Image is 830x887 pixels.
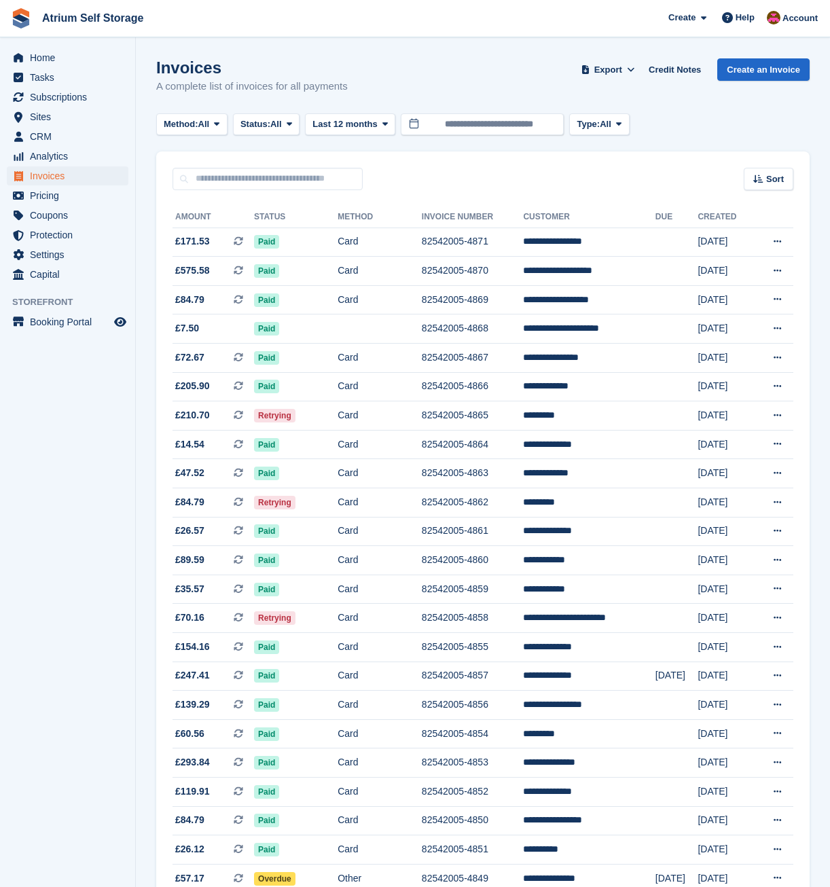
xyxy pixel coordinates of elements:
button: Method: All [156,113,228,136]
td: [DATE] [698,344,753,373]
span: £247.41 [175,668,210,683]
td: 82542005-4870 [422,257,524,286]
td: [DATE] [698,633,753,662]
span: Paid [254,322,279,336]
span: Help [736,11,755,24]
span: All [600,117,611,131]
span: Create [668,11,696,24]
td: Card [338,777,422,806]
span: Invoices [30,166,111,185]
td: Card [338,257,422,286]
td: 82542005-4853 [422,748,524,778]
td: [DATE] [698,257,753,286]
span: Export [594,63,622,77]
td: [DATE] [698,691,753,720]
td: 82542005-4867 [422,344,524,373]
a: Preview store [112,314,128,330]
td: Card [338,401,422,431]
span: £60.56 [175,727,204,741]
span: £26.12 [175,842,204,856]
span: £210.70 [175,408,210,422]
span: Sites [30,107,111,126]
span: £57.17 [175,871,204,886]
td: Card [338,835,422,865]
a: menu [7,127,128,146]
span: Paid [254,264,279,278]
span: £171.53 [175,234,210,249]
span: £7.50 [175,321,199,336]
td: [DATE] [698,748,753,778]
span: Analytics [30,147,111,166]
span: Paid [254,814,279,827]
a: menu [7,206,128,225]
td: 82542005-4859 [422,575,524,604]
td: [DATE] [698,228,753,257]
td: [DATE] [698,835,753,865]
span: £119.91 [175,784,210,799]
h1: Invoices [156,58,348,77]
a: Create an Invoice [717,58,810,81]
td: Card [338,604,422,633]
a: menu [7,225,128,245]
a: menu [7,48,128,67]
a: menu [7,68,128,87]
th: Status [254,206,338,228]
span: Last 12 months [312,117,377,131]
td: 82542005-4852 [422,777,524,806]
td: Card [338,633,422,662]
td: 82542005-4865 [422,401,524,431]
span: £72.67 [175,350,204,365]
td: 82542005-4858 [422,604,524,633]
span: Paid [254,756,279,770]
a: menu [7,107,128,126]
a: menu [7,186,128,205]
span: Home [30,48,111,67]
td: 82542005-4855 [422,633,524,662]
span: £154.16 [175,640,210,654]
td: [DATE] [698,719,753,748]
td: 82542005-4854 [422,719,524,748]
td: Card [338,806,422,835]
span: £89.59 [175,553,204,567]
span: Protection [30,225,111,245]
td: 82542005-4868 [422,314,524,344]
span: Capital [30,265,111,284]
span: £205.90 [175,379,210,393]
span: Tasks [30,68,111,87]
span: All [198,117,210,131]
span: Retrying [254,496,295,509]
span: Retrying [254,409,295,422]
td: [DATE] [698,430,753,459]
span: Paid [254,235,279,249]
span: All [270,117,282,131]
span: Paid [254,669,279,683]
span: Paid [254,351,279,365]
span: Paid [254,293,279,307]
span: Subscriptions [30,88,111,107]
td: Card [338,719,422,748]
td: 82542005-4857 [422,662,524,691]
img: Mark Rhodes [767,11,780,24]
td: Card [338,430,422,459]
th: Customer [523,206,655,228]
span: Sort [766,173,784,186]
td: Card [338,344,422,373]
span: Account [782,12,818,25]
td: 82542005-4863 [422,459,524,488]
a: Atrium Self Storage [37,7,149,29]
td: [DATE] [698,575,753,604]
span: Paid [254,640,279,654]
td: Card [338,517,422,546]
td: [DATE] [698,806,753,835]
td: 82542005-4850 [422,806,524,835]
td: [DATE] [698,314,753,344]
td: 82542005-4866 [422,372,524,401]
td: Card [338,691,422,720]
td: [DATE] [698,488,753,518]
td: [DATE] [655,662,698,691]
td: 82542005-4864 [422,430,524,459]
td: 82542005-4851 [422,835,524,865]
span: Pricing [30,186,111,205]
span: £575.58 [175,264,210,278]
span: £84.79 [175,293,204,307]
